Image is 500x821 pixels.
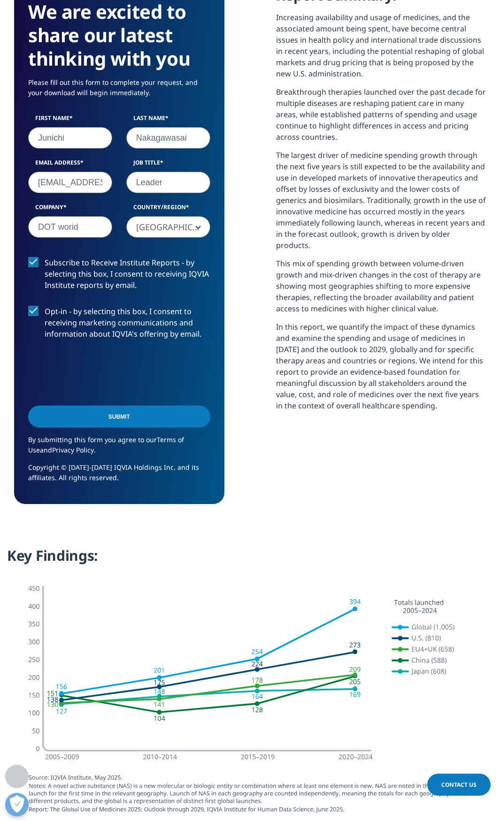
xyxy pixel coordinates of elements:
[28,406,210,428] input: Submit
[126,114,210,127] label: Last Name
[127,217,210,238] span: Japan
[276,12,486,86] p: Increasing availability and usage of medicines, and the associated amount being spent, have becom...
[28,462,210,490] p: Copyright © [DATE]-[DATE] IQVIA Holdings Inc. and its affiliates. All rights reserved.
[126,216,210,238] span: Japan
[441,781,477,789] span: Contact Us
[126,158,210,172] label: Job Title
[276,321,486,418] p: In this report, we quantify the impact of these dynamics and examine the spending and usage of me...
[5,793,29,816] button: 優先設定センターを開く
[276,150,486,258] p: The largest driver of medicine spending growth through the next five years is still expected to b...
[28,435,210,462] p: By submitting this form you agree to our and .
[28,203,112,216] label: Company
[28,257,210,296] label: Subscribe to Receive Institute Reports - by selecting this box, I consent to receiving IQVIA Inst...
[126,203,210,216] label: Country/Region
[28,158,112,172] label: Email Address
[28,77,210,105] p: Please fill out this form to complete your request, and your download will begin immediately.
[427,774,491,796] a: Contact Us
[7,546,493,572] h4: Key Findings:
[28,306,210,345] label: Opt-in - by selecting this box, I consent to receiving marketing communications and information a...
[52,445,94,454] a: Privacy Policy
[276,86,486,150] p: Breakthrough therapies launched over the past decade for multiple diseases are reshaping patient ...
[28,354,171,391] iframe: reCAPTCHA
[28,114,112,127] label: First Name
[276,258,486,321] p: This mix of spending growth between volume-driven growth and mix-driven changes in the cost of th...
